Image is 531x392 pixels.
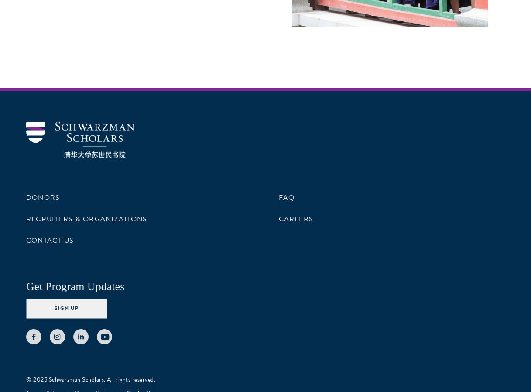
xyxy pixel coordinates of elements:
[26,375,505,384] div: © 2025 Schwarzman Scholars. All rights reserved.
[26,214,147,224] a: Recruiters & Organizations
[279,214,314,224] a: Careers
[26,279,505,295] h4: Get Program Updates
[26,193,60,203] a: Donors
[26,235,74,246] a: Contact Us
[279,193,295,203] a: FAQ
[26,299,107,318] button: Sign Up
[26,122,134,158] img: Schwarzman Scholars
